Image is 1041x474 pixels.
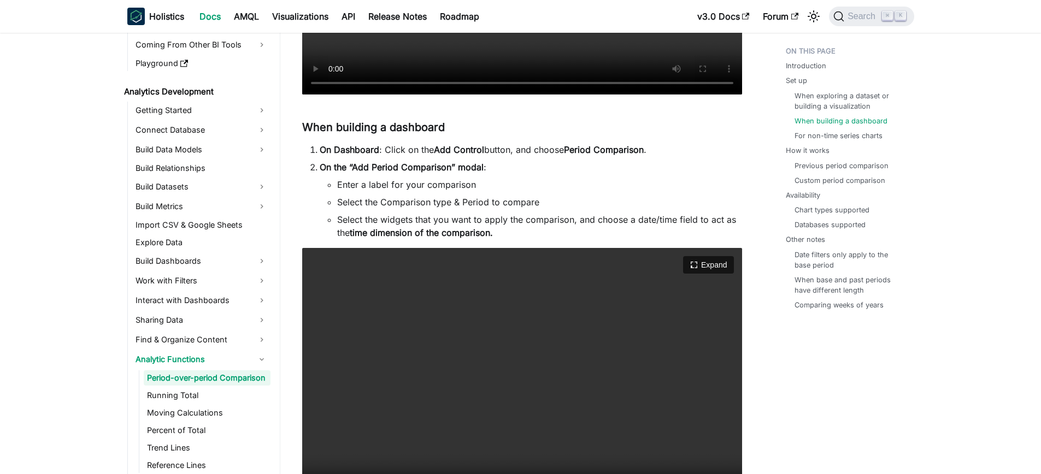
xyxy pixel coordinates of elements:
kbd: ⌘ [882,11,893,21]
h3: When building a dashboard [302,121,742,134]
li: : [320,161,742,239]
a: Previous period comparison [795,161,889,171]
b: Holistics [149,10,184,23]
span: Search [844,11,882,21]
a: API [335,8,362,25]
a: When base and past periods have different length [795,275,903,295]
a: Interact with Dashboards [132,292,270,309]
a: Set up [786,75,807,86]
a: Percent of Total [144,423,270,438]
img: Holistics [127,8,145,25]
a: Playground [132,56,270,71]
a: Period-over-period Comparison [144,370,270,386]
a: HolisticsHolistics [127,8,184,25]
a: Reference Lines [144,458,270,473]
a: Build Relationships [132,161,270,176]
button: Switch between dark and light mode (currently light mode) [805,8,822,25]
a: Sharing Data [132,311,270,329]
a: Trend Lines [144,440,270,455]
a: Build Data Models [132,141,270,158]
a: Moving Calculations [144,405,270,420]
a: Other notes [786,234,825,245]
a: Docs [193,8,227,25]
strong: On the “Add Period Comparison” modal [320,162,484,173]
li: Enter a label for your comparison [337,178,742,191]
a: Analytic Functions [132,351,270,368]
a: Databases supported [795,220,866,230]
li: Select the widgets that you want to apply the comparison, and choose a date/time field to act as the [337,213,742,239]
a: For non-time series charts [795,131,883,141]
a: Getting Started [132,102,270,119]
a: Build Dashboards [132,252,270,270]
li: Select the Comparison type & Period to compare [337,195,742,209]
a: Chart types supported [795,205,869,215]
a: Find & Organize Content [132,331,270,348]
button: Search (Command+K) [829,7,914,26]
a: Coming From Other BI Tools [132,36,270,54]
a: Comparing weeks of years [795,300,884,310]
a: When exploring a dataset or building a visualization [795,91,903,111]
a: Introduction [786,61,826,71]
strong: Add Control [434,144,484,155]
a: Availability [786,190,820,200]
a: Build Metrics [132,198,270,215]
a: Build Datasets [132,178,270,195]
li: : Click on the button, and choose . [320,143,742,156]
a: Explore Data [132,235,270,250]
strong: time dimension of the comparison. [350,227,493,238]
a: v3.0 Docs [691,8,756,25]
a: When building a dashboard [795,116,887,126]
nav: Docs sidebar [116,33,280,474]
a: Import CSV & Google Sheets [132,217,270,233]
button: Expand video [683,256,733,274]
a: Work with Filters [132,272,270,289]
kbd: K [895,11,906,21]
strong: Period Comparison [564,144,644,155]
strong: On Dashboard [320,144,379,155]
a: Roadmap [433,8,486,25]
a: Forum [756,8,805,25]
a: Visualizations [266,8,335,25]
a: Connect Database [132,121,270,139]
a: How it works [786,145,830,156]
a: AMQL [227,8,266,25]
a: Custom period comparison [795,175,885,186]
a: Running Total [144,388,270,403]
a: Release Notes [362,8,433,25]
a: Date filters only apply to the base period [795,250,903,270]
a: Analytics Development [121,84,270,99]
